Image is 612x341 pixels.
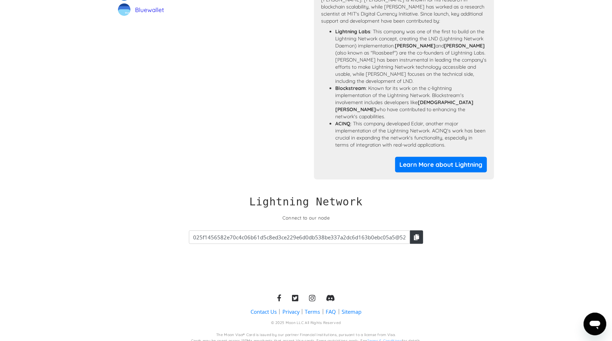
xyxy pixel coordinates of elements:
a: Privacy [282,308,299,316]
strong: [DEMOGRAPHIC_DATA][PERSON_NAME] [335,99,473,113]
a: Contact Us [251,308,277,316]
li: : This company developed Eclair, another major implementation of the Lightning Network. ACINQ's w... [335,120,487,148]
iframe: Button to launch messaging window [584,313,606,335]
a: Learn More about Lightning [395,157,487,172]
h3: Lightning Network [249,195,363,208]
strong: Lightning Labs [335,28,370,35]
a: FAQ [326,308,336,316]
strong: [PERSON_NAME] [395,42,436,49]
li: : Known for its work on the c-lightning implementation of the Lightning Network. Blockstream's in... [335,85,487,120]
p: Connect to our node [282,214,330,222]
strong: ACINQ [335,120,350,127]
div: © 2025 Moon LLC All Rights Reserved [271,320,341,326]
form: Email Form [189,231,423,244]
input: 025f1456582e70c4c06b61d5c8ed3ce229e6d0db538be337a2dc6d163b0ebc05a5@52.86.210.65:9735 [189,231,410,244]
strong: [PERSON_NAME] [444,42,485,49]
li: : This company was one of the first to build on the Lightning Network concept, creating the LND (... [335,28,487,85]
div: The Moon Visa® Card is issued by our partner Financial Institutions, pursuant to a license from V... [216,333,396,338]
a: Sitemap [342,308,361,316]
div: Bluewallet [135,4,164,16]
strong: Blockstream [335,85,366,91]
a: Terms [305,308,320,316]
a: Bluewallet [118,4,164,16]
